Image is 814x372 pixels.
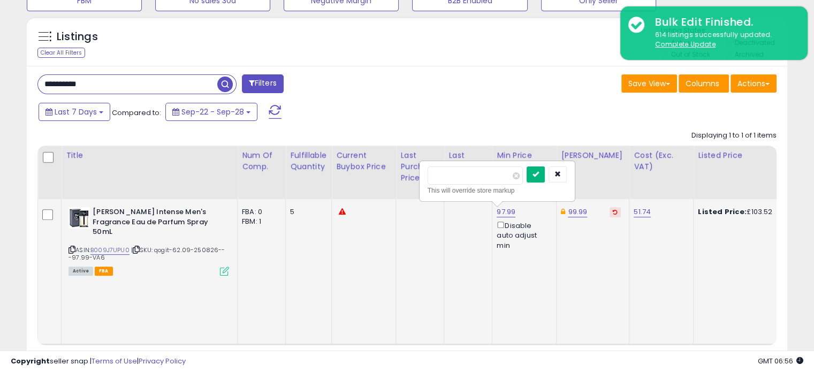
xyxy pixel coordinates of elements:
[11,356,50,366] strong: Copyright
[181,107,244,117] span: Sep-22 - Sep-28
[55,107,97,117] span: Last 7 Days
[69,267,93,276] span: All listings currently available for purchase on Amazon
[112,108,161,118] span: Compared to:
[57,29,98,44] h5: Listings
[679,74,729,93] button: Columns
[242,217,277,226] div: FBM: 1
[731,74,777,93] button: Actions
[561,208,565,215] i: This overrides the store level Dynamic Max Price for this listing
[290,207,323,217] div: 5
[242,74,284,93] button: Filters
[647,14,800,30] div: Bulk Edit Finished.
[242,207,277,217] div: FBA: 0
[336,150,391,172] div: Current Buybox Price
[691,131,777,141] div: Displaying 1 to 1 of 1 items
[290,150,327,172] div: Fulfillable Quantity
[92,356,137,366] a: Terms of Use
[66,150,233,161] div: Title
[568,207,587,217] a: 99.99
[11,356,186,367] div: seller snap | |
[698,150,790,161] div: Listed Price
[90,246,130,255] a: B009J7UPU0
[95,267,113,276] span: FBA
[242,150,281,172] div: Num of Comp.
[37,48,85,58] div: Clear All Filters
[139,356,186,366] a: Privacy Policy
[647,30,800,50] div: 614 listings successfully updated.
[428,185,567,196] div: This will override store markup
[497,219,548,250] div: Disable auto adjust min
[39,103,110,121] button: Last 7 Days
[758,356,803,366] span: 2025-10-6 06:56 GMT
[69,207,229,275] div: ASIN:
[165,103,257,121] button: Sep-22 - Sep-28
[698,207,787,217] div: £103.52
[497,207,515,217] a: 97.99
[634,150,689,172] div: Cost (Exc. VAT)
[93,207,223,240] b: [PERSON_NAME] Intense Men's Fragrance Eau de Parfum Spray 50mL
[561,150,625,161] div: [PERSON_NAME]
[686,78,719,89] span: Columns
[698,207,747,217] b: Listed Price:
[613,209,618,215] i: Revert to store-level Dynamic Max Price
[655,40,716,49] u: Complete Update
[634,207,651,217] a: 51.74
[448,150,488,195] div: Last Purchase Date (GMT)
[497,150,552,161] div: Min Price
[69,207,90,229] img: 41Ruon4Y+OL._SL40_.jpg
[69,246,225,262] span: | SKU: qogit-62.09-250826---97.99-VA6
[621,74,677,93] button: Save View
[400,150,439,184] div: Last Purchase Price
